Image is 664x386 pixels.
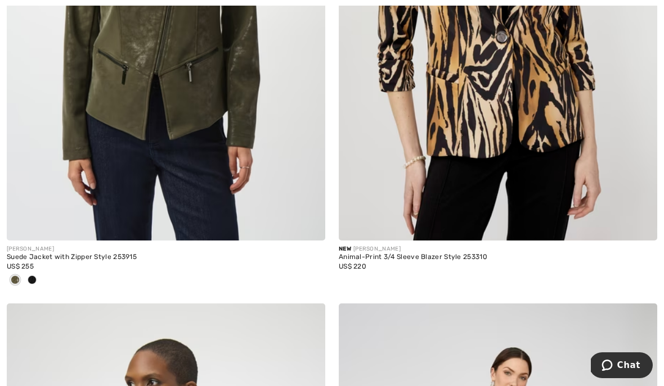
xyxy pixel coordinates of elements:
[339,253,657,261] div: Animal-Print 3/4 Sleeve Blazer Style 253310
[7,262,34,270] span: US$ 255
[24,271,41,290] div: Black
[7,271,24,290] div: Avocado
[339,246,351,252] span: New
[7,253,325,261] div: Suede Jacket with Zipper Style 253915
[7,245,325,253] div: [PERSON_NAME]
[591,352,653,380] iframe: Opens a widget where you can chat to one of our agents
[339,245,657,253] div: [PERSON_NAME]
[339,262,366,270] span: US$ 220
